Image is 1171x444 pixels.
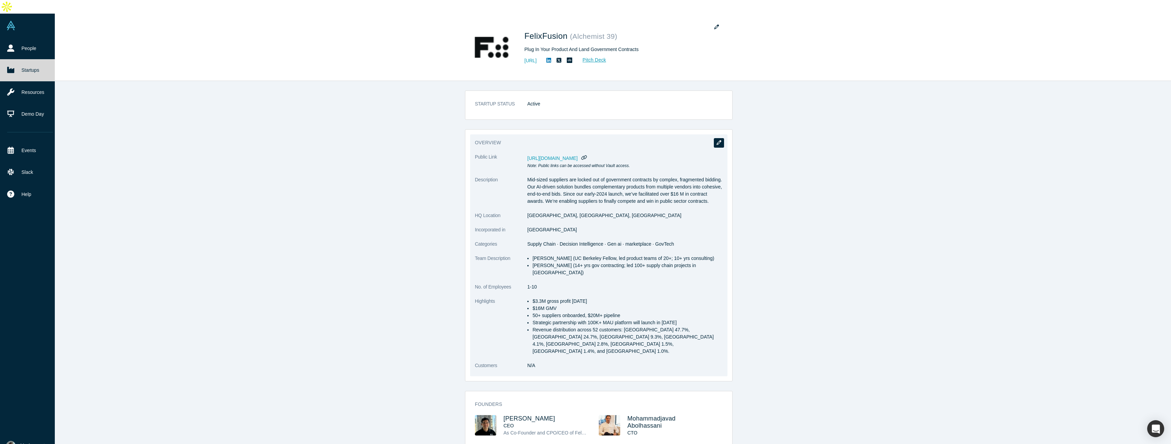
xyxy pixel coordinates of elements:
[527,163,630,168] em: Note: Public links can be accessed without Vault access.
[599,415,620,435] img: Mohammadjavad Abolhassani's Profile Image
[532,312,723,319] p: 50+ suppliers onboarded, $20M+ pipeline
[475,226,527,241] dt: Incorporated in
[527,155,578,161] span: [URL][DOMAIN_NAME]
[475,241,527,255] dt: Categories
[627,415,676,429] a: Mohammadjavad Abolhassani
[527,100,723,108] dd: Active
[570,32,617,40] small: ( Alchemist 39 )
[532,255,723,262] p: [PERSON_NAME] (UC Berkeley Fellow, led product teams of 20+; 10+ yrs consulting)
[525,31,570,40] span: FelixFusion
[527,362,723,369] dd: N/A
[475,139,713,146] h3: overview
[21,191,31,198] span: Help
[467,23,515,71] img: FelixFusion's Logo
[503,415,555,422] a: [PERSON_NAME]
[475,255,527,283] dt: Team Description
[532,305,723,312] p: $16M GMV
[525,46,715,53] div: Plug In Your Product And Land Government Contracts
[475,415,496,435] img: Ashkan Yousefi's Profile Image
[525,57,537,64] a: [URL]
[627,430,637,435] span: CTO
[527,226,723,233] dd: [GEOGRAPHIC_DATA]
[6,21,16,30] img: Alchemist Vault Logo
[475,362,527,376] dt: Customers
[532,326,723,355] p: Revenue distribution across 52 customers: [GEOGRAPHIC_DATA] 47.7%, [GEOGRAPHIC_DATA] 24.7%, [GEOG...
[527,283,723,291] dd: 1-10
[475,298,527,362] dt: Highlights
[475,100,527,115] dt: STARTUP STATUS
[532,262,723,276] p: [PERSON_NAME] (14+ yrs gov contracting; led 100+ supply chain projects in [GEOGRAPHIC_DATA])
[532,319,723,326] p: Strategic partnership with 100K+ MAU platform will launch in [DATE]
[475,283,527,298] dt: No. of Employees
[475,212,527,226] dt: HQ Location
[575,56,606,64] a: Pitch Deck
[527,241,674,247] span: Supply Chain · Decision Intelligence · Gen ai · marketplace · GovTech
[527,212,723,219] dd: [GEOGRAPHIC_DATA], [GEOGRAPHIC_DATA], [GEOGRAPHIC_DATA]
[527,176,723,205] p: Mid-sized suppliers are locked out of government contracts by complex, fragmented bidding. Our AI...
[475,401,713,408] h3: Founders
[475,176,527,212] dt: Description
[475,153,497,161] span: Public Link
[503,423,514,428] span: CEO
[532,298,723,305] p: $3.3M gross profit [DATE]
